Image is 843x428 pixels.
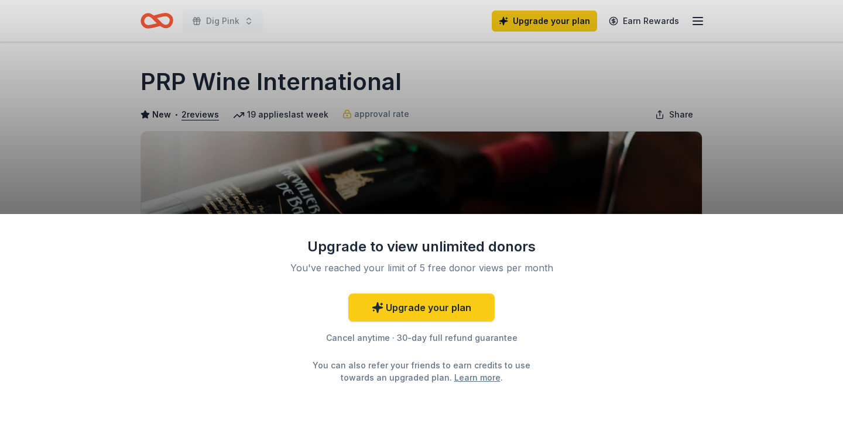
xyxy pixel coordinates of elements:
div: You've reached your limit of 5 free donor views per month [283,261,560,275]
a: Upgrade your plan [348,294,495,322]
div: Cancel anytime · 30-day full refund guarantee [269,331,574,345]
div: Upgrade to view unlimited donors [269,237,574,256]
a: Learn more [454,371,501,384]
div: You can also refer your friends to earn credits to use towards an upgraded plan. . [302,359,541,384]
